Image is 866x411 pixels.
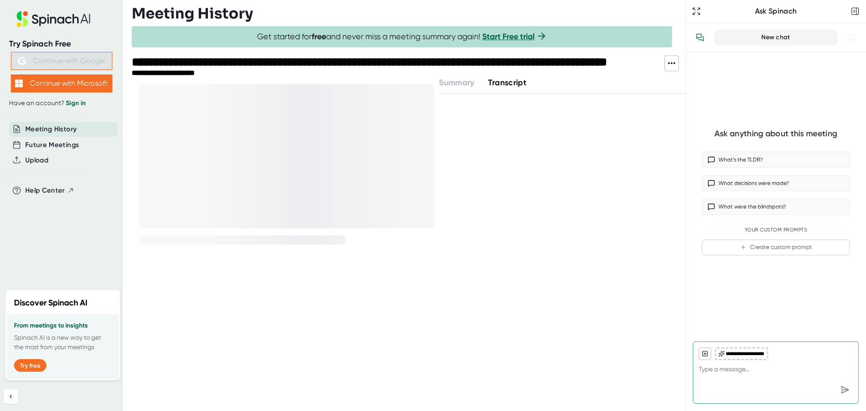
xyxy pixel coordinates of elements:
[702,175,850,191] button: What decisions were made?
[9,39,114,49] div: Try Spinach Free
[66,99,86,107] a: Sign in
[25,185,74,196] button: Help Center
[14,333,111,352] p: Spinach AI is a new way to get the most from your meetings
[11,74,112,92] button: Continue with Microsoft
[25,140,79,150] button: Future Meetings
[132,5,253,22] h3: Meeting History
[488,77,527,89] button: Transcript
[703,7,849,16] div: Ask Spinach
[482,32,534,42] a: Start Free trial
[257,32,547,42] span: Get started for and never miss a meeting summary again!
[702,227,850,233] div: Your Custom Prompts
[9,99,114,107] div: Have an account?
[439,77,474,89] button: Summary
[690,5,703,18] button: Expand to Ask Spinach page
[702,199,850,215] button: What were the blindspots?
[720,33,831,42] div: New chat
[14,322,111,329] h3: From meetings to insights
[691,28,709,46] button: View conversation history
[714,129,837,139] div: Ask anything about this meeting
[25,155,48,166] button: Upload
[312,32,326,42] b: free
[702,152,850,168] button: What’s the TLDR?
[11,52,112,70] button: Continue with Google
[14,297,88,309] h2: Discover Spinach AI
[25,124,77,134] button: Meeting History
[849,5,861,18] button: Close conversation sidebar
[25,185,65,196] span: Help Center
[837,382,853,398] div: Send message
[702,240,850,255] button: Create custom prompt
[14,359,46,372] button: Try free
[439,78,474,88] span: Summary
[4,389,18,404] button: Collapse sidebar
[488,78,527,88] span: Transcript
[18,57,26,65] img: Aehbyd4JwY73AAAAAElFTkSuQmCC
